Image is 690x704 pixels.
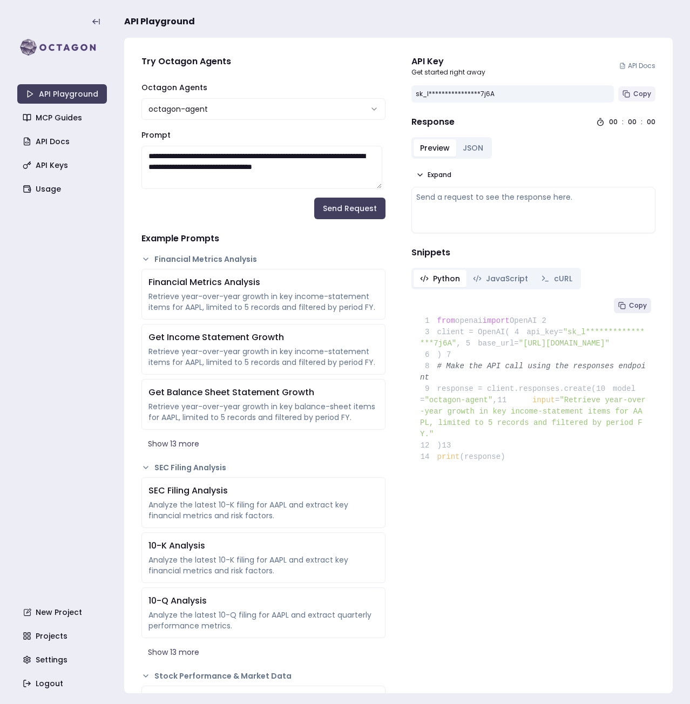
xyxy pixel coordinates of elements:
a: API Docs [18,132,108,151]
button: Show 13 more [141,434,385,453]
span: # Make the API call using the responses endpoint [420,362,646,382]
button: Financial Metrics Analysis [141,254,385,265]
div: Financial Metrics Analysis [148,276,378,289]
div: : [622,118,624,126]
a: MCP Guides [18,108,108,127]
span: 14 [420,451,437,463]
div: Analyze the latest 10-K filing for AAPL and extract key financial metrics and risk factors. [148,554,378,576]
button: Send Request [314,198,385,219]
button: JSON [456,139,490,157]
span: 9 [420,383,437,395]
span: 6 [420,349,437,361]
span: API Playground [124,15,195,28]
span: base_url= [478,339,519,348]
span: import [483,316,510,325]
img: logo-rect-yK7x_WSZ.svg [17,37,107,58]
label: Octagon Agents [141,82,207,93]
span: response = client.responses.create( [420,384,596,393]
a: Settings [18,650,108,669]
div: Retrieve year-over-year growth in key income-statement items for AAPL, limited to 5 records and f... [148,291,378,313]
div: 00 [609,118,618,126]
label: Prompt [141,130,171,140]
h4: Try Octagon Agents [141,55,385,68]
span: api_key= [526,328,563,336]
span: (response) [460,452,505,461]
div: SEC Filing Analysis [148,484,378,497]
a: API Docs [619,62,655,70]
span: 2 [537,315,554,327]
span: Copy [629,301,647,310]
span: print [437,452,460,461]
span: ) [420,441,442,450]
p: Get started right away [411,68,485,77]
div: Retrieve year-over-year growth in key income-statement items for AAPL, limited to 5 records and f... [148,346,378,368]
span: 7 [442,349,459,361]
div: 10-K Analysis [148,539,378,552]
span: input [532,396,555,404]
div: : [641,118,642,126]
button: Expand [411,167,456,182]
span: Expand [428,171,451,179]
span: JavaScript [486,273,528,284]
a: Projects [18,626,108,646]
button: Copy [618,86,655,101]
span: 11 [497,395,515,406]
h4: Example Prompts [141,232,385,245]
span: 4 [510,327,527,338]
span: ) [420,350,442,359]
button: Copy [614,298,651,313]
span: "octagon-agent" [424,396,492,404]
a: New Project [18,603,108,622]
button: Preview [414,139,456,157]
span: 5 [461,338,478,349]
a: API Keys [18,155,108,175]
span: cURL [554,273,572,284]
div: Get Balance Sheet Statement Growth [148,386,378,399]
button: Stock Performance & Market Data [141,671,385,681]
div: API Key [411,55,485,68]
a: Usage [18,179,108,199]
button: Show 13 more [141,642,385,662]
span: 12 [420,440,437,451]
h4: Response [411,116,455,128]
span: "[URL][DOMAIN_NAME]" [519,339,610,348]
span: 8 [420,361,437,372]
a: API Playground [17,84,107,104]
div: Retrieve year-over-year growth in key balance-sheet items for AAPL, limited to 5 records and filt... [148,401,378,423]
div: Analyze the latest 10-Q filing for AAPL and extract quarterly performance metrics. [148,610,378,631]
div: Analyze the latest 10-K filing for AAPL and extract key financial metrics and risk factors. [148,499,378,521]
span: 13 [442,440,459,451]
span: from [437,316,456,325]
span: 1 [420,315,437,327]
div: 10-Q Analysis [148,594,378,607]
span: , [456,339,461,348]
div: 00 [628,118,637,126]
span: OpenAI [510,316,537,325]
span: Copy [633,90,651,98]
span: openai [455,316,482,325]
button: SEC Filing Analysis [141,462,385,473]
span: Python [433,273,460,284]
div: 00 [647,118,655,126]
span: 10 [596,383,613,395]
span: , [492,396,497,404]
span: client = OpenAI( [420,328,510,336]
span: = [555,396,559,404]
a: Logout [18,674,108,693]
span: 3 [420,327,437,338]
div: Get Income Statement Growth [148,331,378,344]
h4: Snippets [411,246,655,259]
div: Send a request to see the response here. [416,192,651,202]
